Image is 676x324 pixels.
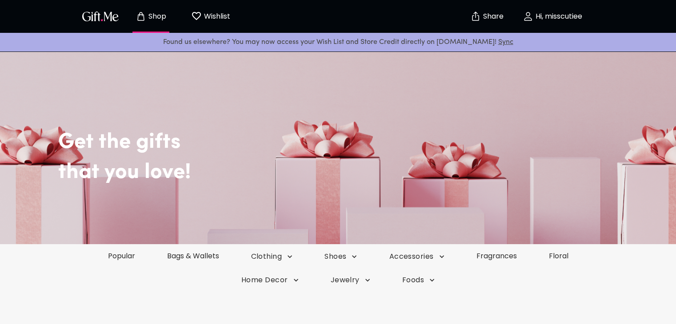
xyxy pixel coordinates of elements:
[481,13,504,20] p: Share
[324,252,357,261] span: Shoes
[241,275,299,285] span: Home Decor
[235,252,309,261] button: Clothing
[308,252,373,261] button: Shoes
[386,275,451,285] button: Foods
[186,2,235,31] button: Wishlist page
[151,251,235,261] a: Bags & Wallets
[460,251,533,261] a: Fragrances
[225,275,315,285] button: Home Decor
[472,1,503,32] button: Share
[389,252,444,261] span: Accessories
[508,2,597,31] button: Hi, misscutiee
[533,251,584,261] a: Floral
[127,2,176,31] button: Store page
[146,13,166,20] p: Shop
[373,252,460,261] button: Accessories
[92,251,151,261] a: Popular
[498,39,513,46] a: Sync
[315,275,386,285] button: Jewelry
[470,11,481,22] img: secure
[533,13,582,20] p: Hi, misscutiee
[251,252,293,261] span: Clothing
[402,275,435,285] span: Foods
[58,103,658,155] h2: Get the gifts
[7,36,669,48] p: Found us elsewhere? You may now access your Wish List and Store Credit directly on [DOMAIN_NAME]!
[80,10,120,23] img: GiftMe Logo
[202,11,230,22] p: Wishlist
[331,275,370,285] span: Jewelry
[80,11,121,22] button: GiftMe Logo
[58,160,658,186] h2: that you love!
